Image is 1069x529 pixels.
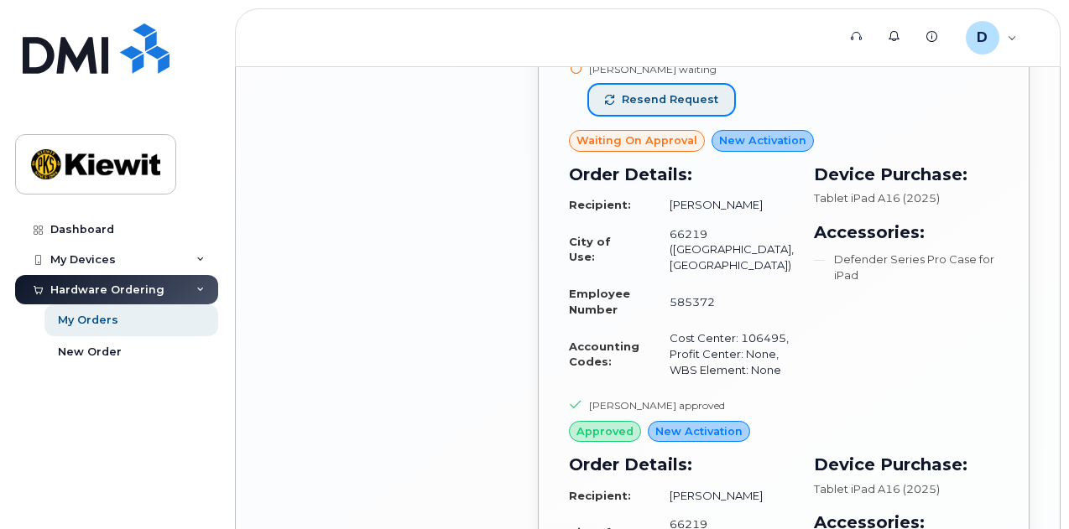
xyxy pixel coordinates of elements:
span: D [977,28,988,48]
h3: Accessories: [814,220,999,245]
span: New Activation [719,132,806,148]
td: 66219 ([GEOGRAPHIC_DATA], [GEOGRAPHIC_DATA]) [654,220,794,280]
span: Resend request [622,92,718,107]
iframe: Messenger Launcher [996,456,1056,516]
span: New Activation [655,423,743,439]
strong: City of Use: [569,235,611,264]
button: Resend request [589,85,734,115]
span: Waiting On Approval [576,132,697,148]
strong: Accounting Codes: [569,340,639,369]
td: 585372 [654,279,794,324]
div: [PERSON_NAME] waiting [589,62,734,76]
span: approved [576,423,634,439]
div: Dakota.Riggs [954,21,1029,54]
h3: Order Details: [569,452,794,477]
li: Defender Series Pro Case for iPad [814,252,999,283]
td: Cost Center: 106495, Profit Center: None, WBS Element: None [654,324,794,384]
strong: Recipient: [569,198,631,211]
h3: Device Purchase: [814,162,999,187]
strong: Recipient: [569,489,631,502]
div: [PERSON_NAME] approved [589,398,725,412]
td: [PERSON_NAME] [654,481,794,511]
h3: Device Purchase: [814,452,999,477]
strong: Employee Number [569,287,630,316]
td: [PERSON_NAME] [654,190,794,220]
span: Tablet iPad A16 (2025) [814,482,940,495]
span: Tablet iPad A16 (2025) [814,191,940,205]
h3: Order Details: [569,162,794,187]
